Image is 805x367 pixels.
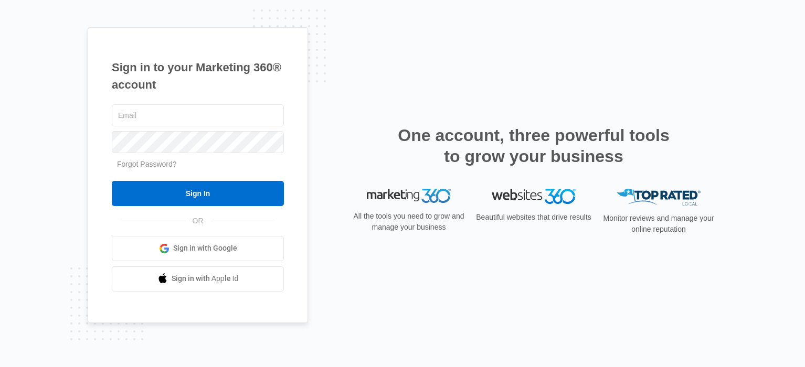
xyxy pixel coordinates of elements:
input: Email [112,104,284,126]
span: Sign in with Google [173,243,237,254]
p: All the tools you need to grow and manage your business [350,210,468,232]
img: Top Rated Local [617,189,701,206]
span: Sign in with Apple Id [172,273,239,284]
h2: One account, three powerful tools to grow your business [395,125,673,167]
img: Marketing 360 [367,189,451,203]
img: Websites 360 [492,189,576,204]
a: Sign in with Apple Id [112,266,284,292]
input: Sign In [112,181,284,206]
a: Forgot Password? [117,160,177,168]
p: Beautiful websites that drive results [475,211,592,222]
p: Monitor reviews and manage your online reputation [600,213,717,235]
a: Sign in with Google [112,236,284,261]
span: OR [185,215,211,226]
h1: Sign in to your Marketing 360® account [112,59,284,93]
